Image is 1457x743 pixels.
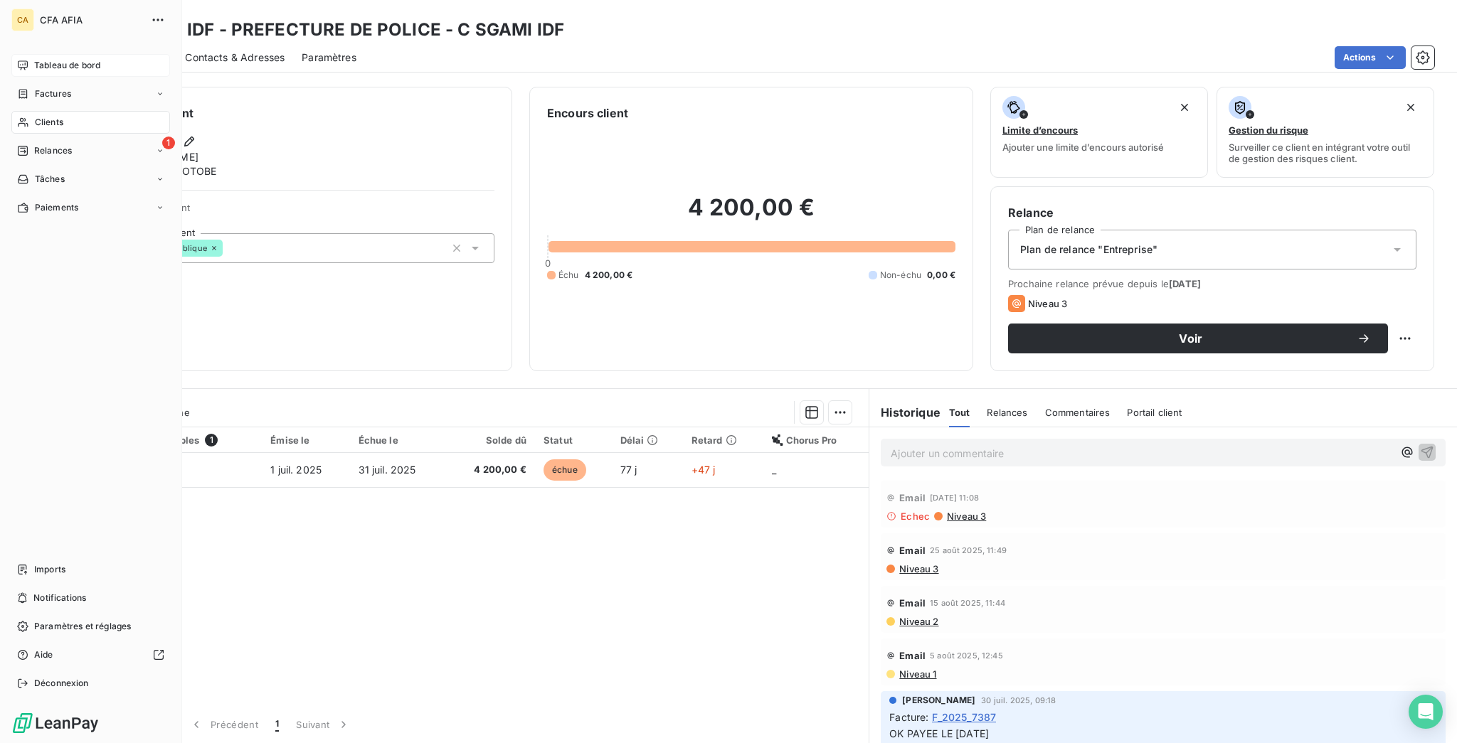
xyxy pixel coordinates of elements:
[585,269,633,282] span: 4 200,00 €
[692,434,755,446] div: Retard
[930,651,1003,660] span: 5 août 2025, 12:45
[889,710,928,725] span: Facture :
[1025,333,1357,344] span: Voir
[901,511,930,522] span: Echec
[1335,46,1406,69] button: Actions
[544,434,603,446] div: Statut
[205,434,218,447] span: 1
[302,50,356,65] span: Paramètres
[34,677,89,690] span: Déconnexion
[927,269,955,282] span: 0,00 €
[35,87,71,100] span: Factures
[181,710,267,739] button: Précédent
[35,201,78,214] span: Paiements
[34,144,72,157] span: Relances
[1045,407,1111,418] span: Commentaires
[162,137,175,149] span: 1
[949,407,970,418] span: Tout
[547,193,955,236] h2: 4 200,00 €
[1169,278,1201,289] span: [DATE]
[558,269,579,282] span: Échu
[544,459,586,481] span: échue
[930,546,1007,555] span: 25 août 2025, 11:49
[1217,87,1434,178] button: Gestion du risqueSurveiller ce client en intégrant votre outil de gestion des risques client.
[267,710,287,739] button: 1
[115,164,217,178] span: Miangaly RAKOTOBE
[86,105,494,122] h6: Informations client
[545,257,551,269] span: 0
[880,269,921,282] span: Non-échu
[547,105,628,122] h6: Encours client
[34,59,100,72] span: Tableau de bord
[35,116,63,129] span: Clients
[359,464,416,476] span: 31 juil. 2025
[1008,324,1388,353] button: Voir
[34,648,53,661] span: Aide
[899,492,926,503] span: Email
[981,696,1056,705] span: 30 juil. 2025, 09:18
[930,493,979,502] span: [DATE] 11:08
[620,464,637,476] span: 77 j
[359,434,438,446] div: Échue le
[185,50,285,65] span: Contacts & Adresses
[11,712,100,734] img: Logo LeanPay
[899,597,926,609] span: Email
[1008,278,1416,289] span: Prochaine relance prévue depuis le
[33,592,86,604] span: Notifications
[869,404,941,421] h6: Historique
[455,463,526,477] span: 4 200,00 €
[1229,141,1422,164] span: Surveiller ce client en intégrant votre outil de gestion des risques client.
[115,202,494,222] span: Propriétés Client
[1008,204,1416,221] h6: Relance
[620,434,674,446] div: Délai
[1409,695,1443,729] div: Open Intercom Messenger
[945,511,986,522] span: Niveau 3
[34,620,131,633] span: Paramètres et réglages
[889,727,989,739] span: OK PAYEE LE [DATE]
[772,434,861,446] div: Chorus Pro
[990,87,1208,178] button: Limite d’encoursAjouter une limite d’encours autorisé
[899,545,926,556] span: Email
[223,242,234,255] input: Ajouter une valeur
[111,434,254,447] div: Pièces comptables
[898,616,938,627] span: Niveau 2
[1127,407,1182,418] span: Portail client
[898,563,938,574] span: Niveau 3
[125,17,564,43] h3: SGAMI IDF - PREFECTURE DE POLICE - C SGAMI IDF
[987,407,1027,418] span: Relances
[932,710,997,725] span: F_2025_7387
[1229,124,1308,136] span: Gestion du risque
[34,563,65,576] span: Imports
[270,434,341,446] div: Émise le
[902,694,975,707] span: [PERSON_NAME]
[11,9,34,31] div: CA
[898,668,936,680] span: Niveau 1
[1028,298,1067,309] span: Niveau 3
[287,710,359,739] button: Suivant
[275,717,279,732] span: 1
[692,464,716,476] span: +47 j
[1002,124,1078,136] span: Limite d’encours
[270,464,322,476] span: 1 juil. 2025
[1002,141,1164,153] span: Ajouter une limite d’encours autorisé
[35,173,65,186] span: Tâches
[11,643,170,666] a: Aide
[1020,242,1157,257] span: Plan de relance "Entreprise"
[930,599,1005,607] span: 15 août 2025, 11:44
[40,14,142,26] span: CFA AFIA
[455,434,526,446] div: Solde dû
[899,650,926,661] span: Email
[772,464,776,476] span: _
